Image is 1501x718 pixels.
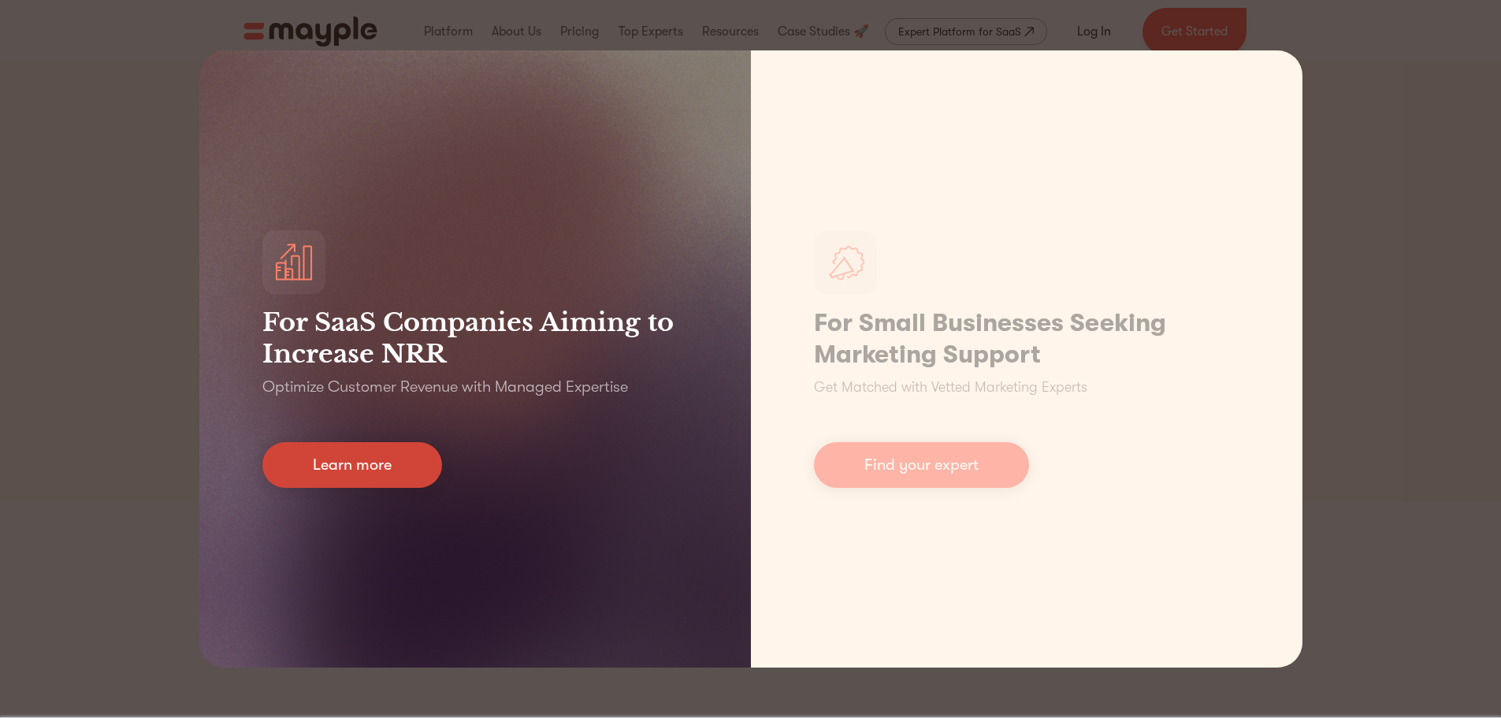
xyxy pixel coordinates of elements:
[814,442,1029,488] a: Find your expert
[814,377,1087,398] p: Get Matched with Vetted Marketing Experts
[262,442,442,488] a: Learn more
[814,307,1239,370] h1: For Small Businesses Seeking Marketing Support
[262,376,628,398] p: Optimize Customer Revenue with Managed Expertise
[262,307,688,370] h3: For SaaS Companies Aiming to Increase NRR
